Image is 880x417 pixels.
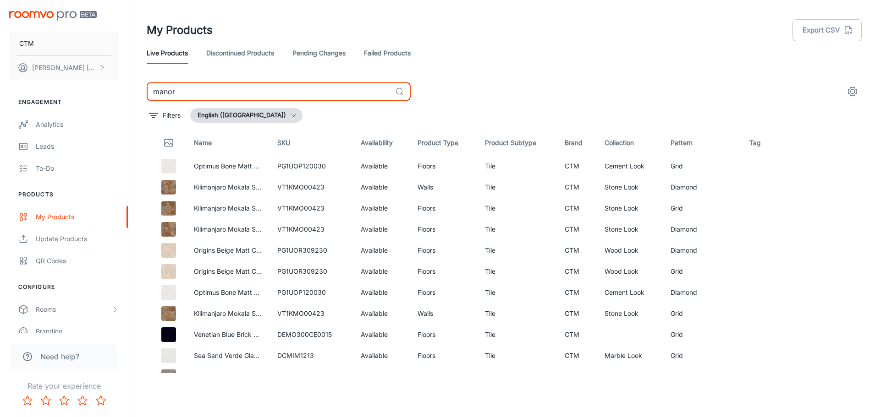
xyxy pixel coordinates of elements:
[478,219,558,240] td: Tile
[270,198,353,219] td: VT1KMO00423
[270,177,353,198] td: VT1KMO00423
[194,204,417,212] a: Kilimanjaro Mokala Slate Slip Resistant Porcelain Floor Tile - 420 x 420mm
[353,324,410,345] td: Available
[410,240,478,261] td: Floors
[194,267,354,275] a: Origins Beige Matt Ceramic Floor Tile - 500 x 500mm
[92,391,110,410] button: Rate 5 star
[663,261,742,282] td: Grid
[597,240,663,261] td: Wood Look
[9,56,119,80] button: [PERSON_NAME] [PERSON_NAME]
[410,130,478,156] th: Product Type
[597,156,663,177] td: Cement Look
[36,234,119,244] div: Update Products
[270,282,353,303] td: PG1UOP120030
[557,240,597,261] td: CTM
[597,303,663,324] td: Stone Look
[270,219,353,240] td: VT1KMO00423
[40,351,79,362] span: Need help?
[163,137,174,148] svg: Thumbnail
[194,162,375,170] a: Optimus Bone Matt Finish Ceramic Floor Tile - 500 x 500mm
[597,198,663,219] td: Stone Look
[9,32,119,55] button: CTM
[557,282,597,303] td: CTM
[742,130,778,156] th: Tag
[194,352,401,359] a: Sea Sand Verde Glazed Polished Porcelain Floor Tile - 800 x 800mm
[557,303,597,324] td: CTM
[7,380,121,391] p: Rate your experience
[597,177,663,198] td: Stone Look
[557,219,597,240] td: CTM
[597,282,663,303] td: Cement Look
[663,156,742,177] td: Grid
[292,42,346,64] a: Pending Changes
[353,240,410,261] td: Available
[478,345,558,366] td: Tile
[36,212,119,222] div: My Products
[663,219,742,240] td: Diamond
[9,11,97,21] img: Roomvo PRO Beta
[270,345,353,366] td: DCMIM1213
[410,156,478,177] td: Floors
[194,183,417,191] a: Kilimanjaro Mokala Slate Slip Resistant Porcelain Floor Tile - 420 x 420mm
[147,42,188,64] a: Live Products
[194,309,417,317] a: Kilimanjaro Mokala Slate Slip Resistant Porcelain Floor Tile - 420 x 420mm
[410,324,478,345] td: Floors
[147,82,391,101] input: Search
[663,130,742,156] th: Pattern
[353,156,410,177] td: Available
[353,219,410,240] td: Available
[478,156,558,177] td: Tile
[19,38,34,49] p: CTM
[55,391,73,410] button: Rate 3 star
[270,156,353,177] td: PG1UOP120030
[364,42,411,64] a: Failed Products
[353,198,410,219] td: Available
[410,345,478,366] td: Floors
[206,42,274,64] a: Discontinued Products
[410,303,478,324] td: Walls
[194,225,417,233] a: Kilimanjaro Mokala Slate Slip Resistant Porcelain Floor Tile - 420 x 420mm
[190,108,302,123] button: English ([GEOGRAPHIC_DATA])
[663,177,742,198] td: Diamond
[663,345,742,366] td: Grid
[410,261,478,282] td: Floors
[18,391,37,410] button: Rate 1 star
[557,345,597,366] td: CTM
[163,110,181,120] p: Filters
[270,324,353,345] td: DEMO300CE0015
[478,282,558,303] td: Tile
[663,198,742,219] td: Grid
[147,22,213,38] h1: My Products
[410,177,478,198] td: Walls
[557,324,597,345] td: CTM
[478,198,558,219] td: Tile
[410,282,478,303] td: Floors
[270,366,353,387] td: GR1CZE810E
[353,345,410,366] td: Available
[194,373,406,380] a: Zest Charcoal EcoTec Matt Glazed Porcelain Floor Tile - 600 x 600mm
[36,304,111,314] div: Rooms
[663,366,742,387] td: Diamond
[478,366,558,387] td: Tile
[663,324,742,345] td: Grid
[270,130,353,156] th: SKU
[843,82,862,101] button: settings
[353,261,410,282] td: Available
[557,261,597,282] td: CTM
[270,240,353,261] td: PG1UOR309230
[36,141,119,152] div: Leads
[597,130,663,156] th: Collection
[194,288,375,296] a: Optimus Bone Matt Finish Ceramic Floor Tile - 500 x 500mm
[478,261,558,282] td: Tile
[353,130,410,156] th: Availability
[194,330,347,338] a: Venetian Blue Brick Ceramic Mosaic - 50 x 200mm
[792,19,862,41] button: Export CSV
[194,246,354,254] a: Origins Beige Matt Ceramic Floor Tile - 500 x 500mm
[36,256,119,266] div: QR Codes
[410,198,478,219] td: Floors
[663,240,742,261] td: Diamond
[147,108,183,123] button: filter
[557,366,597,387] td: CTM
[73,391,92,410] button: Rate 4 star
[557,156,597,177] td: CTM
